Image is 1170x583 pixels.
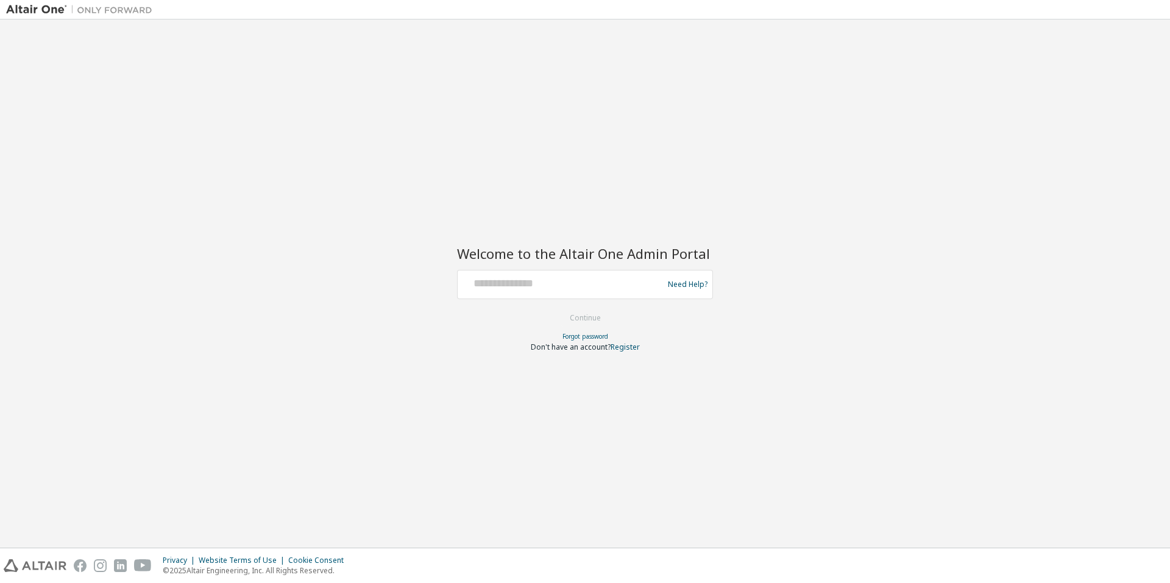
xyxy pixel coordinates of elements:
img: instagram.svg [94,559,107,572]
img: linkedin.svg [114,559,127,572]
img: altair_logo.svg [4,559,66,572]
img: Altair One [6,4,158,16]
img: youtube.svg [134,559,152,572]
div: Website Terms of Use [199,556,288,565]
a: Forgot password [562,332,608,341]
p: © 2025 Altair Engineering, Inc. All Rights Reserved. [163,565,351,576]
a: Need Help? [668,284,707,284]
div: Cookie Consent [288,556,351,565]
a: Register [611,342,640,352]
span: Don't have an account? [531,342,611,352]
h2: Welcome to the Altair One Admin Portal [457,245,713,262]
div: Privacy [163,556,199,565]
img: facebook.svg [74,559,87,572]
